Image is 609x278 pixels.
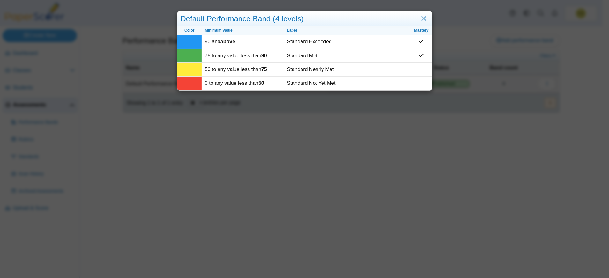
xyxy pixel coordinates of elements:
[177,11,432,26] div: Default Performance Band (4 levels)
[411,26,432,35] th: Mastery
[177,26,202,35] th: Color
[220,39,235,44] b: above
[258,80,264,86] b: 50
[284,63,411,77] td: Standard Nearly Met
[419,13,429,24] a: Close
[284,49,411,63] td: Standard Met
[202,26,284,35] th: Minimum value
[202,35,284,49] td: 90 and
[261,53,267,58] b: 90
[202,77,284,90] td: 0 to any value less than
[202,63,284,77] td: 50 to any value less than
[284,77,411,90] td: Standard Not Yet Met
[284,35,411,49] td: Standard Exceeded
[261,67,267,72] b: 75
[202,49,284,63] td: 75 to any value less than
[284,26,411,35] th: Label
